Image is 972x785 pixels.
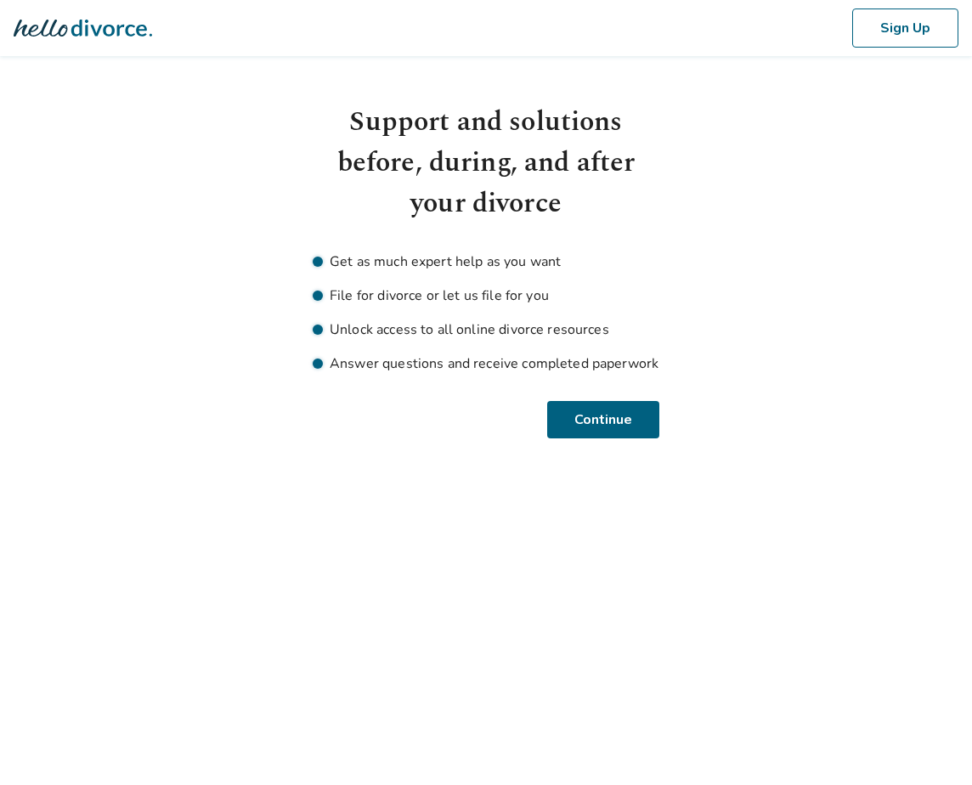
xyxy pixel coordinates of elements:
[313,285,659,306] li: File for divorce or let us file for you
[313,102,659,224] h1: Support and solutions before, during, and after your divorce
[313,251,659,272] li: Get as much expert help as you want
[313,353,659,374] li: Answer questions and receive completed paperwork
[852,8,958,48] button: Sign Up
[547,401,659,438] button: Continue
[313,319,659,340] li: Unlock access to all online divorce resources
